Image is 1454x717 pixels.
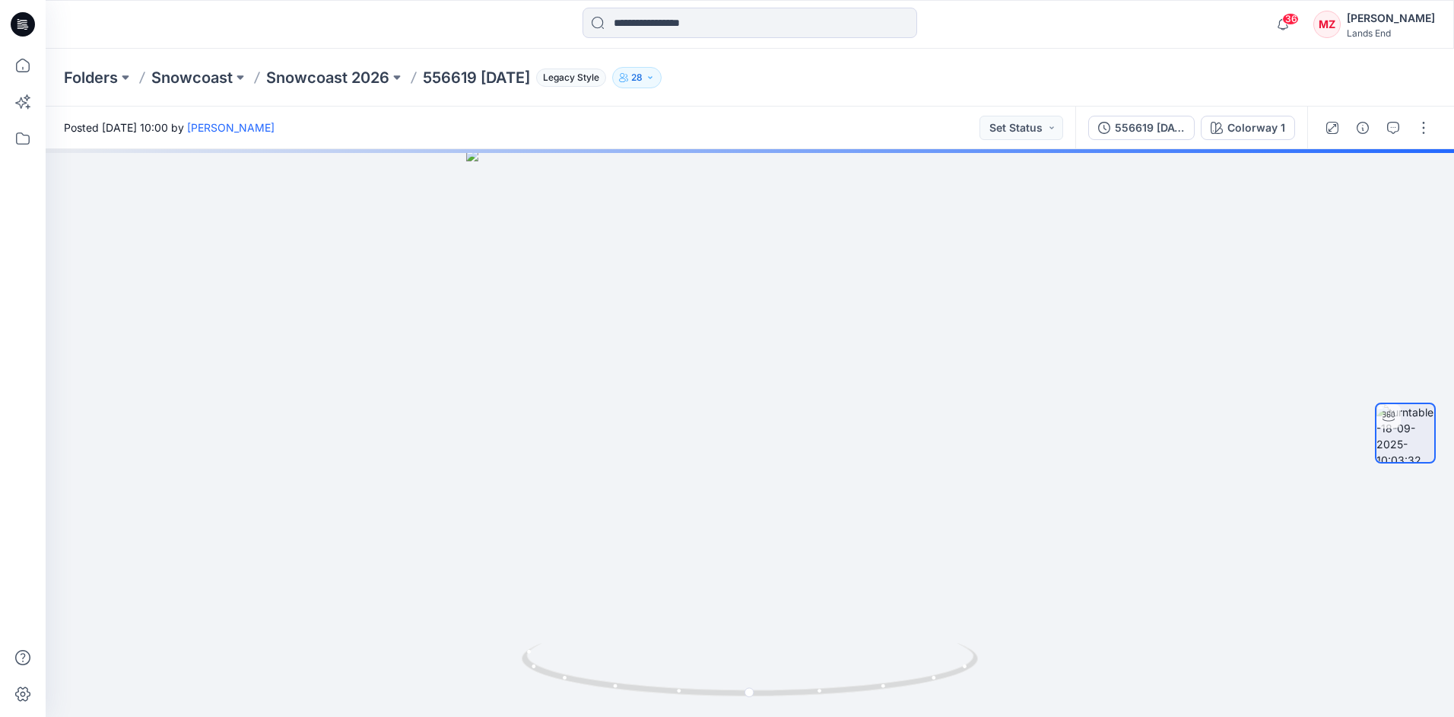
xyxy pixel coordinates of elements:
button: 556619 [DATE] [1088,116,1195,140]
span: 36 [1282,13,1299,25]
img: turntable-18-09-2025-10:03:32 [1376,404,1434,462]
div: Lands End [1347,27,1435,39]
span: Legacy Style [536,69,606,87]
div: 556619 [DATE] [1115,120,1185,136]
div: Colorway 1 [1227,120,1285,136]
button: Details [1351,116,1375,140]
p: 556619 [DATE] [423,67,530,88]
span: Posted [DATE] 10:00 by [64,120,275,135]
a: Snowcoast 2026 [266,67,389,88]
div: MZ [1313,11,1341,38]
a: [PERSON_NAME] [187,121,275,134]
a: Folders [64,67,118,88]
button: Legacy Style [530,67,606,88]
button: 28 [612,67,662,88]
a: Snowcoast [151,67,233,88]
p: 28 [631,69,643,86]
div: [PERSON_NAME] [1347,9,1435,27]
button: Colorway 1 [1201,116,1295,140]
